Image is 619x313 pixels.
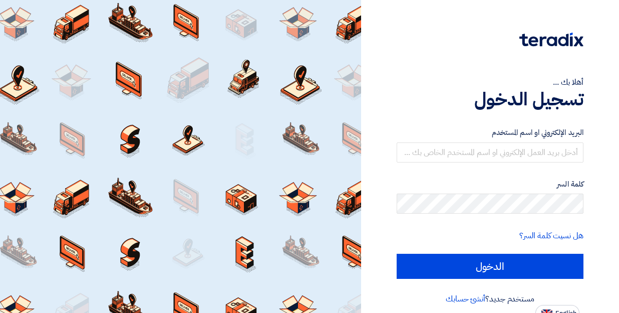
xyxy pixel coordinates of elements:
div: أهلا بك ... [397,76,583,88]
input: الدخول [397,254,583,279]
input: أدخل بريد العمل الإلكتروني او اسم المستخدم الخاص بك ... [397,142,583,163]
a: أنشئ حسابك [446,293,485,305]
a: هل نسيت كلمة السر؟ [519,230,583,242]
h1: تسجيل الدخول [397,88,583,110]
img: Teradix logo [519,33,583,47]
label: البريد الإلكتروني او اسم المستخدم [397,127,583,138]
div: مستخدم جديد؟ [397,293,583,305]
label: كلمة السر [397,179,583,190]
